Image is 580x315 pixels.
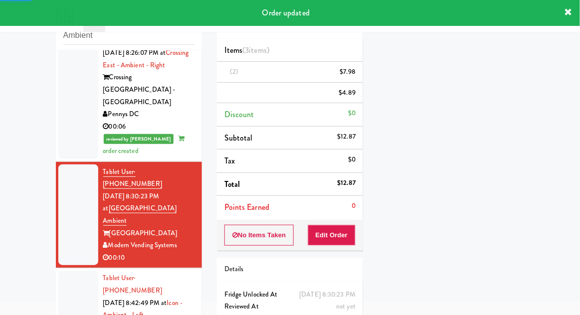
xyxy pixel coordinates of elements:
span: Order updated [262,7,310,18]
span: [DATE] 8:42:49 PM at [103,298,167,308]
input: Search vision orders [63,26,194,45]
a: Crossing East - Ambient - Right [103,48,189,70]
span: Subtotal [224,132,253,144]
div: $4.89 [339,87,356,99]
li: Tablet User· [PHONE_NUMBER][DATE] 8:26:07 PM atCrossing East - Ambient - RightCrossing [GEOGRAPHI... [56,18,202,162]
div: Fridge Unlocked At [224,289,356,301]
span: Tax [224,155,235,166]
div: Modern Vending Systems [103,239,194,252]
div: [DATE] 8:30:23 PM [299,289,356,301]
div: $0 [348,107,356,120]
span: Discount [224,109,254,120]
div: Details [224,263,356,276]
span: [DATE] 8:30:23 PM at [103,191,160,213]
span: (3 ) [242,44,269,56]
ng-pluralize: items [249,44,267,56]
div: $12.87 [338,177,356,189]
span: (2) [230,67,238,76]
span: reviewed by [PERSON_NAME] [104,134,174,144]
span: Total [224,178,240,190]
div: 0 [352,200,356,212]
div: $0 [348,154,356,166]
div: 00:10 [103,252,194,264]
a: Tablet User· [PHONE_NUMBER] [103,167,162,189]
div: Pennys DC [103,108,194,121]
button: Edit Order [308,225,356,246]
div: $7.98 [340,66,356,78]
div: Reviewed At [224,301,356,313]
span: not yet [336,302,356,311]
button: No Items Taken [224,225,294,246]
span: · [PHONE_NUMBER] [103,273,162,295]
span: Items [224,44,269,56]
a: [GEOGRAPHIC_DATA] Ambient [103,203,177,226]
a: Tablet User· [PHONE_NUMBER] [103,273,162,295]
div: $12.87 [338,131,356,143]
li: Tablet User· [PHONE_NUMBER][DATE] 8:30:23 PM at[GEOGRAPHIC_DATA] Ambient[GEOGRAPHIC_DATA]Modern V... [56,162,202,269]
div: [GEOGRAPHIC_DATA] [103,227,194,240]
div: Crossing [GEOGRAPHIC_DATA] - [GEOGRAPHIC_DATA] [103,71,194,108]
div: 00:06 [103,121,194,133]
span: Points Earned [224,201,269,213]
span: [DATE] 8:26:07 PM at [103,48,166,57]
